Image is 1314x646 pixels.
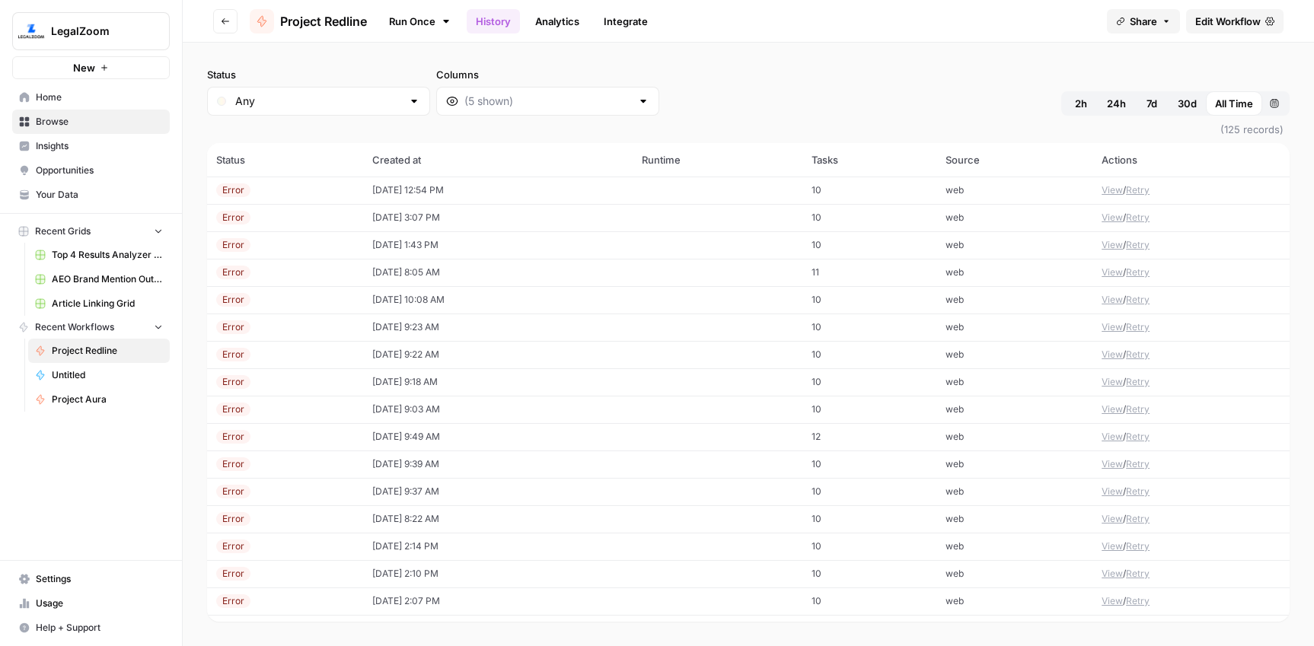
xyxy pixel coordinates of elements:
label: Columns [436,67,659,82]
td: [DATE] 8:05 AM [363,259,633,286]
div: Error [216,512,250,526]
span: Article Linking Grid [52,297,163,310]
td: web [936,368,1092,396]
div: Error [216,430,250,444]
td: / [1092,587,1290,615]
a: Integrate [595,9,657,33]
th: Tasks [802,143,936,177]
th: Actions [1092,143,1290,177]
a: Article Linking Grid [28,291,170,316]
td: 10 [802,533,936,560]
button: Retry [1126,320,1150,334]
td: 10 [802,177,936,204]
td: / [1092,313,1290,341]
div: Error [216,594,250,608]
td: web [936,478,1092,505]
td: / [1092,560,1290,587]
td: / [1092,396,1290,423]
div: Error [216,266,250,279]
span: Untitled [52,368,163,382]
td: / [1092,286,1290,313]
input: (5 shown) [464,94,631,109]
button: View [1102,485,1123,498]
button: New [12,56,170,79]
a: Project Redline [250,9,367,33]
span: Share [1130,14,1157,29]
td: web [936,313,1092,341]
span: Help + Support [36,621,163,635]
span: 2h [1075,96,1087,111]
td: web [936,231,1092,259]
button: View [1102,403,1123,416]
button: Help + Support [12,616,170,640]
button: View [1102,430,1123,444]
td: / [1092,341,1290,368]
button: View [1102,211,1123,224]
label: Status [207,67,430,82]
td: 10 [802,313,936,341]
span: Project Redline [52,344,163,358]
button: Recent Workflows [12,316,170,339]
span: Project Redline [280,12,367,30]
td: [DATE] 9:49 AM [363,423,633,450]
td: web [936,396,1092,423]
button: Retry [1126,266,1150,279]
a: Analytics [526,9,588,33]
div: Error [216,539,250,553]
td: [DATE] 2:00 PM [363,615,633,642]
td: web [936,423,1092,450]
button: View [1102,183,1123,197]
td: [DATE] 9:39 AM [363,450,633,478]
th: Status [207,143,363,177]
span: 7d [1147,96,1157,111]
td: [DATE] 2:14 PM [363,533,633,560]
span: Home [36,91,163,104]
td: 10 [802,560,936,587]
span: Project Aura [52,393,163,406]
td: / [1092,177,1290,204]
button: View [1102,320,1123,334]
a: Insights [12,134,170,158]
td: web [936,587,1092,615]
div: Error [216,457,250,471]
a: Top 4 Results Analyzer Grid [28,243,170,267]
span: New [73,60,95,75]
td: [DATE] 2:07 PM [363,587,633,615]
td: web [936,259,1092,286]
div: Error [216,403,250,416]
button: View [1102,266,1123,279]
td: [DATE] 10:08 AM [363,286,633,313]
a: Run Once [379,8,461,34]
td: 10 [802,478,936,505]
a: History [467,9,520,33]
button: Retry [1126,348,1150,361]
td: web [936,505,1092,533]
td: 10 [802,587,936,615]
span: Opportunities [36,164,163,177]
button: Retry [1126,539,1150,553]
div: Error [216,320,250,334]
th: Created at [363,143,633,177]
button: Recent Grids [12,220,170,243]
span: Browse [36,115,163,129]
button: Retry [1126,567,1150,581]
button: View [1102,539,1123,553]
button: Retry [1126,238,1150,252]
td: web [936,533,1092,560]
td: [DATE] 3:07 PM [363,204,633,231]
a: Edit Workflow [1186,9,1284,33]
a: Project Redline [28,339,170,363]
span: Recent Workflows [35,320,114,334]
img: LegalZoom Logo [18,18,45,45]
td: [DATE] 9:22 AM [363,341,633,368]
td: web [936,615,1092,642]
a: Opportunities [12,158,170,183]
td: 12 [802,423,936,450]
button: 24h [1098,91,1135,116]
div: Error [216,567,250,581]
td: web [936,341,1092,368]
td: web [936,204,1092,231]
button: Retry [1126,403,1150,416]
td: / [1092,450,1290,478]
button: Retry [1126,430,1150,444]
